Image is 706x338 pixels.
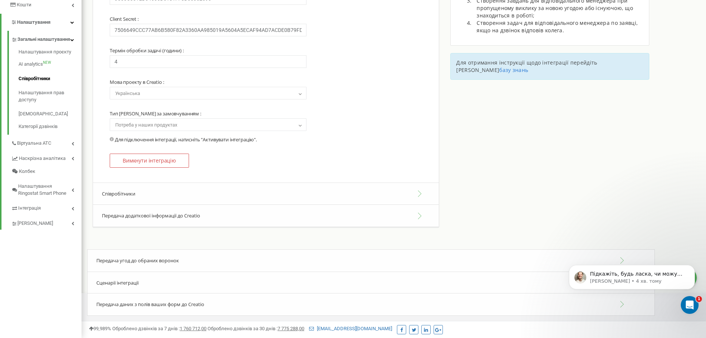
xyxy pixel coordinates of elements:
span: Оброблено дзвінків за 30 днів : [208,326,304,331]
a: Співробітники [19,72,82,86]
span: Сценарії інтеграції [96,279,139,286]
a: AI analyticsNEW [19,57,82,72]
button: Співробітники [93,183,439,205]
button: Передача додаткової інформації до Creatio [93,205,439,227]
span: Налаштування Ringostat Smart Phone [18,183,72,197]
span: Налаштування [17,19,50,25]
a: Наскрізна аналітика [11,150,82,165]
button: Вимкнути інтеграцію [110,154,189,168]
u: 7 775 288,00 [278,326,304,331]
u: 1 760 712,00 [180,326,206,331]
a: Налаштування [1,14,82,31]
span: Колбек [19,168,35,175]
span: 99,989% [89,326,111,331]
a: Налаштування Ringostat Smart Phone [11,178,82,200]
span: Кошти [17,2,32,7]
span: Загальні налаштування [17,36,70,43]
a: Інтеграція [11,200,82,215]
a: Колбек [11,165,82,178]
span: 1 [696,296,702,302]
li: Створення задач для відповідального менеджера по заявці, якщо на дзвінок відповів колега. [473,19,642,34]
span: Оброблено дзвінків за 7 днів : [112,326,206,331]
span: Віртуальна АТС [17,140,51,147]
p: Для отримання інструкції щодо інтеграції перейдіть [PERSON_NAME] [456,59,643,74]
a: [PERSON_NAME] [11,215,82,230]
span: Потреба у наших продуктах [112,120,304,130]
span: Передача угод до обраних воронок [96,257,179,264]
label: Client Secret : [110,16,139,22]
label: Тип [PERSON_NAME] за замовчуванням : [110,111,201,117]
span: Українська [110,87,306,99]
label: Мова проекту в Creatio : [110,79,164,85]
iframe: Intercom live chat [681,296,699,314]
a: Віртуальна АТС [11,135,82,150]
a: [EMAIL_ADDRESS][DOMAIN_NAME] [309,326,392,331]
a: Налаштування проєкту [19,49,82,58]
span: Потреба у наших продуктах [110,118,306,131]
span: Передача даних з полів ваших форм до Creatio [96,301,204,308]
iframe: Intercom notifications повідомлення [558,249,706,318]
a: базу знань [499,66,528,73]
span: Наскрізна аналітика [19,155,66,162]
a: Категорії дзвінків [19,121,82,130]
span: [PERSON_NAME] [17,220,53,227]
a: Налаштування прав доступу [19,86,82,107]
a: [DEMOGRAPHIC_DATA] [19,107,82,121]
span: Українська [112,88,304,99]
label: Термін обробки задачі (години) : [110,47,183,53]
a: Загальні налаштування [11,31,82,46]
span: Інтеграція [18,205,41,212]
span: Для підключення інтеграції, натисніть "Активувати інтеграцію". [115,136,257,143]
